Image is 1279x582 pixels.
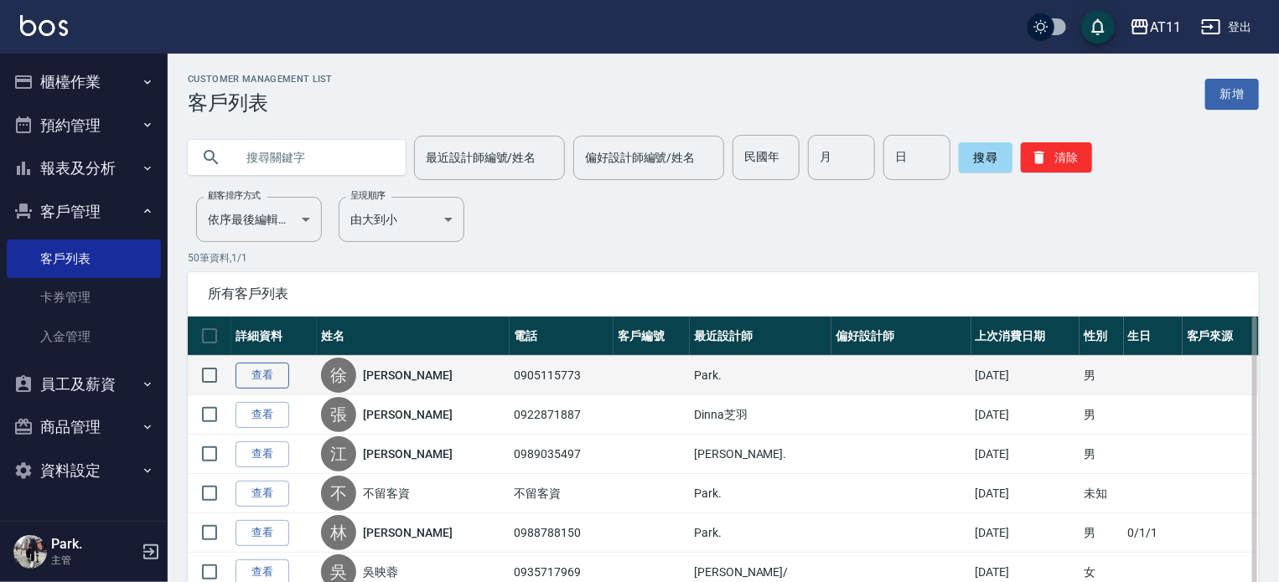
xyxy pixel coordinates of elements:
[1081,10,1115,44] button: save
[1124,513,1183,553] td: 0/1/1
[363,564,398,580] a: 吳映蓉
[321,358,356,393] div: 徐
[1080,356,1123,395] td: 男
[1183,317,1259,356] th: 客戶來源
[321,515,356,550] div: 林
[690,395,831,435] td: Dinna芝羽
[363,406,452,423] a: [PERSON_NAME]
[7,405,161,449] button: 商品管理
[971,513,1080,553] td: [DATE]
[51,553,137,568] p: 主管
[235,135,392,180] input: 搜尋關鍵字
[7,60,161,104] button: 櫃檯作業
[690,317,831,356] th: 最近設計師
[20,15,68,36] img: Logo
[196,197,322,242] div: 依序最後編輯時間
[1150,17,1181,38] div: AT11
[188,74,333,85] h2: Customer Management List
[321,397,356,432] div: 張
[959,142,1012,173] button: 搜尋
[1080,513,1123,553] td: 男
[1205,79,1259,110] a: 新增
[363,524,452,541] a: [PERSON_NAME]
[317,317,510,356] th: 姓名
[236,481,289,507] a: 查看
[236,363,289,389] a: 查看
[971,474,1080,513] td: [DATE]
[7,278,161,317] a: 卡券管理
[971,395,1080,435] td: [DATE]
[363,446,452,462] a: [PERSON_NAME]
[510,435,614,474] td: 0989035497
[510,317,614,356] th: 電話
[690,513,831,553] td: Park.
[13,535,47,569] img: Person
[208,286,1239,302] span: 所有客戶列表
[831,317,971,356] th: 偏好設計師
[510,513,614,553] td: 0988788150
[1194,12,1259,43] button: 登出
[7,363,161,406] button: 員工及薪資
[1080,395,1123,435] td: 男
[690,474,831,513] td: Park.
[236,520,289,546] a: 查看
[7,239,161,278] a: 客戶列表
[1124,317,1183,356] th: 生日
[1080,435,1123,474] td: 男
[7,104,161,147] button: 預約管理
[350,189,386,202] label: 呈現順序
[188,250,1259,265] p: 50 筆資料, 1 / 1
[321,476,356,511] div: 不
[1123,10,1188,44] button: AT11
[7,147,161,190] button: 報表及分析
[363,485,410,502] a: 不留客資
[363,367,452,384] a: [PERSON_NAME]
[510,395,614,435] td: 0922871887
[1080,474,1123,513] td: 未知
[339,197,464,242] div: 由大到小
[236,402,289,428] a: 查看
[690,435,831,474] td: [PERSON_NAME].
[614,317,690,356] th: 客戶編號
[510,474,614,513] td: 不留客資
[236,441,289,467] a: 查看
[971,356,1080,395] td: [DATE]
[1080,317,1123,356] th: 性別
[231,317,317,356] th: 詳細資料
[188,91,333,115] h3: 客戶列表
[7,449,161,492] button: 資料設定
[971,317,1080,356] th: 上次消費日期
[971,435,1080,474] td: [DATE]
[7,190,161,234] button: 客戶管理
[208,189,261,202] label: 顧客排序方式
[510,356,614,395] td: 0905115773
[7,317,161,356] a: 入金管理
[690,356,831,395] td: Park.
[51,536,137,553] h5: Park.
[321,436,356,471] div: 江
[1021,142,1092,173] button: 清除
